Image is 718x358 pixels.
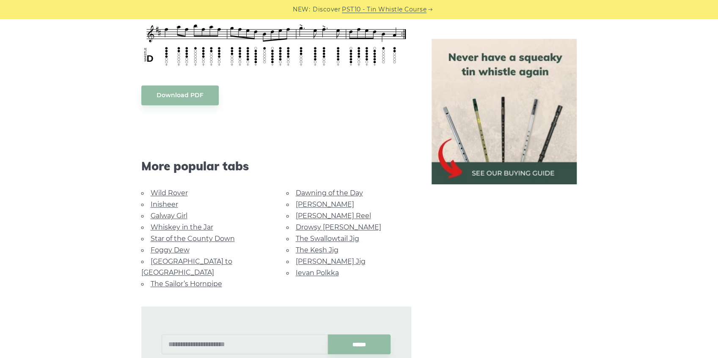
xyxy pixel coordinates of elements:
a: Drowsy [PERSON_NAME] [296,223,381,231]
a: PST10 - Tin Whistle Course [342,5,426,14]
a: Star of the County Down [151,235,235,243]
a: Wild Rover [151,189,188,197]
a: Foggy Dew [151,246,190,254]
img: tin whistle buying guide [432,39,577,184]
a: Ievan Polkka [296,269,339,277]
span: NEW: [293,5,310,14]
a: The Kesh Jig [296,246,338,254]
a: Download PDF [141,85,219,105]
span: Discover [313,5,341,14]
a: [PERSON_NAME] Reel [296,212,371,220]
a: Inisheer [151,200,178,208]
a: Dawning of the Day [296,189,363,197]
a: [GEOGRAPHIC_DATA] to [GEOGRAPHIC_DATA] [141,257,232,276]
span: More popular tabs [141,159,411,173]
a: Whiskey in the Jar [151,223,213,231]
a: The Swallowtail Jig [296,235,359,243]
a: The Sailor’s Hornpipe [151,280,222,288]
a: Galway Girl [151,212,187,220]
a: [PERSON_NAME] Jig [296,257,366,265]
a: [PERSON_NAME] [296,200,354,208]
